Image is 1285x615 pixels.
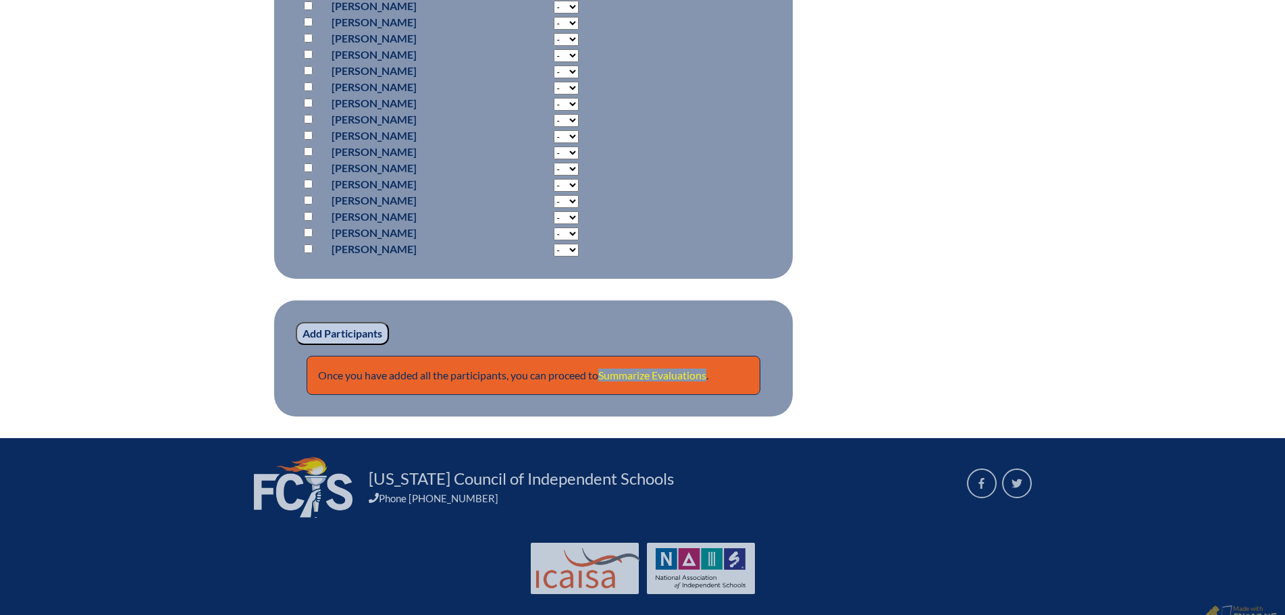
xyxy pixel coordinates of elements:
[536,548,640,589] img: Int'l Council Advancing Independent School Accreditation logo
[332,47,504,63] p: [PERSON_NAME]
[332,225,504,241] p: [PERSON_NAME]
[598,369,706,381] a: Summarize Evaluations
[254,457,352,518] img: FCIS_logo_white
[332,144,504,160] p: [PERSON_NAME]
[332,111,504,128] p: [PERSON_NAME]
[656,548,746,589] img: NAIS Logo
[332,30,504,47] p: [PERSON_NAME]
[332,14,504,30] p: [PERSON_NAME]
[332,176,504,192] p: [PERSON_NAME]
[296,322,389,345] input: Add Participants
[307,356,760,395] p: Once you have added all the participants, you can proceed to .
[332,128,504,144] p: [PERSON_NAME]
[332,160,504,176] p: [PERSON_NAME]
[332,79,504,95] p: [PERSON_NAME]
[332,209,504,225] p: [PERSON_NAME]
[369,492,951,504] div: Phone [PHONE_NUMBER]
[332,63,504,79] p: [PERSON_NAME]
[332,241,504,257] p: [PERSON_NAME]
[363,468,679,489] a: [US_STATE] Council of Independent Schools
[332,95,504,111] p: [PERSON_NAME]
[332,192,504,209] p: [PERSON_NAME]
